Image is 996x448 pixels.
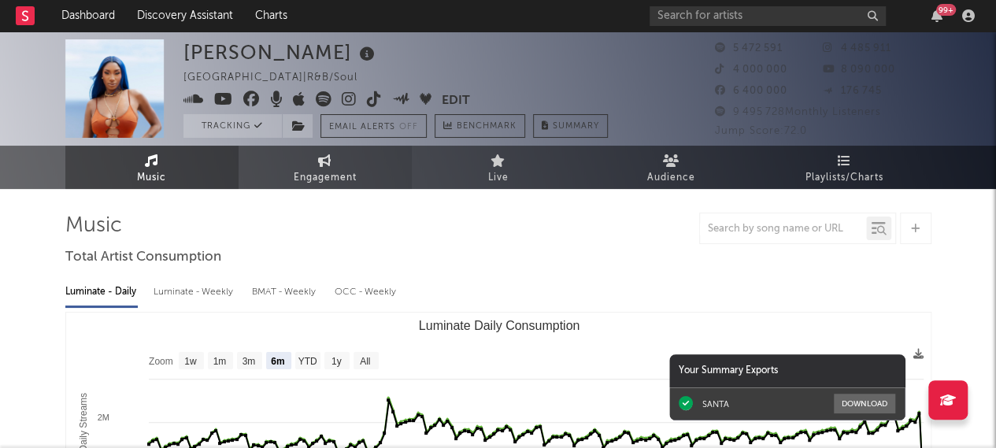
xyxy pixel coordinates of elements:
div: [PERSON_NAME] [183,39,379,65]
button: Email AlertsOff [320,114,427,138]
a: Music [65,146,239,189]
span: 4 000 000 [715,65,787,75]
a: Benchmark [435,114,525,138]
div: Your Summary Exports [669,354,905,387]
span: 9 495 728 Monthly Listeners [715,107,881,117]
span: Total Artist Consumption [65,248,221,267]
span: 176 745 [823,86,882,96]
div: 99 + [936,4,956,16]
div: OCC - Weekly [335,279,398,305]
text: 6m [271,356,284,367]
text: 1m [213,356,226,367]
a: Live [412,146,585,189]
div: Luminate - Daily [65,279,138,305]
span: 4 485 911 [823,43,891,54]
button: Edit [442,91,470,111]
a: Audience [585,146,758,189]
span: Engagement [294,168,357,187]
text: Luminate Daily Consumption [418,319,579,332]
div: BMAT - Weekly [252,279,319,305]
span: Jump Score: 72.0 [715,126,807,136]
button: Tracking [183,114,282,138]
text: All [360,356,370,367]
span: Audience [647,168,695,187]
em: Off [399,123,418,131]
span: Music [137,168,166,187]
text: 2M [97,413,109,422]
div: SANTA [702,398,729,409]
button: 99+ [931,9,942,22]
input: Search by song name or URL [700,223,866,235]
text: 1w [184,356,197,367]
button: Summary [533,114,608,138]
a: Engagement [239,146,412,189]
a: Playlists/Charts [758,146,931,189]
text: 3m [242,356,255,367]
span: Live [488,168,509,187]
span: 5 472 591 [715,43,783,54]
span: Benchmark [457,117,517,136]
text: 1y [331,356,341,367]
span: 6 400 000 [715,86,787,96]
text: YTD [298,356,317,367]
span: Playlists/Charts [805,168,883,187]
text: Zoom [149,356,173,367]
div: [GEOGRAPHIC_DATA] | R&B/Soul [183,68,376,87]
div: Luminate - Weekly [154,279,236,305]
span: Summary [553,122,599,131]
button: Download [834,394,895,413]
input: Search for artists [650,6,886,26]
span: 8 090 000 [823,65,895,75]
